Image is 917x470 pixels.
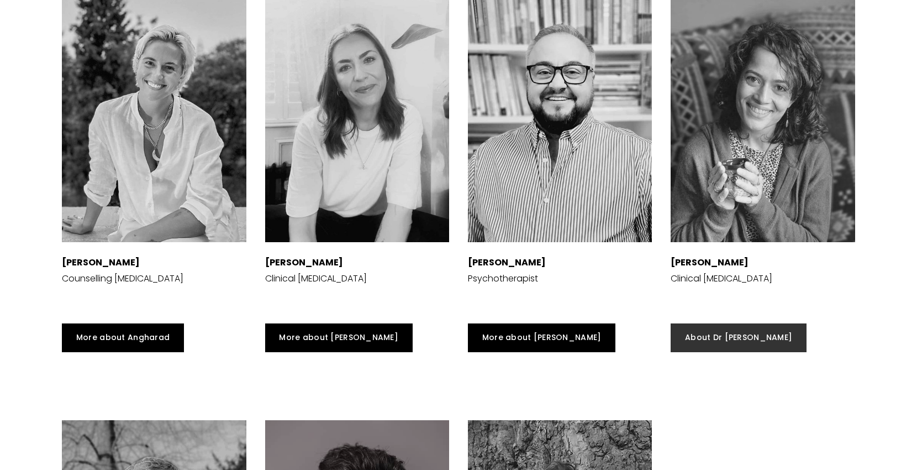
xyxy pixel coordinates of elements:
[265,256,343,269] strong: [PERSON_NAME]
[62,323,184,352] a: More about Angharad
[468,256,546,269] strong: [PERSON_NAME]
[671,256,772,285] p: Clinical [MEDICAL_DATA]
[265,323,413,352] a: More about [PERSON_NAME]
[468,323,615,352] a: More about [PERSON_NAME]
[62,256,183,285] p: Counselling [MEDICAL_DATA]
[468,256,546,285] p: Psychotherapist
[671,256,749,269] strong: [PERSON_NAME]
[265,256,367,285] p: Clinical [MEDICAL_DATA]
[62,256,140,269] strong: [PERSON_NAME]
[671,323,807,352] a: About Dr [PERSON_NAME]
